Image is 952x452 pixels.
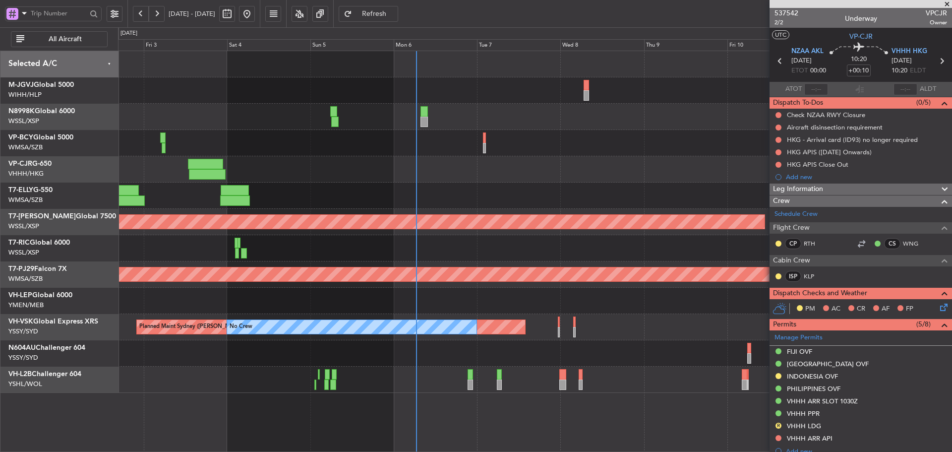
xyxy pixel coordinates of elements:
[8,187,53,194] a: T7-ELLYG-550
[8,239,70,246] a: T7-RICGlobal 6000
[230,320,252,334] div: No Crew
[920,84,936,94] span: ALDT
[892,66,907,76] span: 10:20
[773,288,867,299] span: Dispatch Checks and Weather
[139,320,254,334] div: Planned Maint Sydney ([PERSON_NAME] Intl)
[773,195,790,207] span: Crew
[560,39,644,51] div: Wed 8
[892,47,927,57] span: VHHH HKG
[644,39,727,51] div: Thu 9
[785,271,801,282] div: ISP
[394,39,477,51] div: Mon 6
[339,6,398,22] button: Refresh
[926,8,947,18] span: VPCJR
[882,304,890,314] span: AF
[8,274,43,283] a: WMSA/SZB
[8,213,76,220] span: T7-[PERSON_NAME]
[227,39,310,51] div: Sat 4
[903,239,925,248] a: WNG
[787,148,872,156] div: HKG APIS ([DATE] Onwards)
[916,319,931,329] span: (5/8)
[892,56,912,66] span: [DATE]
[805,304,815,314] span: PM
[8,318,33,325] span: VH-VSK
[845,13,877,24] div: Underway
[787,111,865,119] div: Check NZAA RWY Closure
[910,66,926,76] span: ELDT
[804,272,826,281] a: KLP
[772,30,789,39] button: UTC
[8,195,43,204] a: WMSA/SZB
[851,55,867,65] span: 10:20
[773,255,810,266] span: Cabin Crew
[8,187,33,194] span: T7-ELLY
[774,333,823,343] a: Manage Permits
[8,143,43,152] a: WMSA/SZB
[8,160,52,167] a: VP-CJRG-650
[791,56,812,66] span: [DATE]
[477,39,560,51] div: Tue 7
[804,83,828,95] input: --:--
[832,304,840,314] span: AC
[787,385,840,393] div: PHILIPPINES OVF
[787,123,883,131] div: Aircraft disinsection requirement
[787,360,869,368] div: [GEOGRAPHIC_DATA] OVF
[787,372,838,381] div: INDONESIA OVF
[169,9,215,18] span: [DATE] - [DATE]
[785,84,802,94] span: ATOT
[773,319,796,330] span: Permits
[773,184,823,195] span: Leg Information
[8,265,34,272] span: T7-PJ29
[354,10,395,17] span: Refresh
[8,292,72,299] a: VH-LEPGlobal 6000
[8,248,39,257] a: WSSL/XSP
[926,18,947,27] span: Owner
[787,347,812,356] div: FIJI OVF
[727,39,811,51] div: Fri 10
[31,6,87,21] input: Trip Number
[786,173,947,181] div: Add new
[791,66,808,76] span: ETOT
[773,97,823,109] span: Dispatch To-Dos
[857,304,865,314] span: CR
[774,8,798,18] span: 537542
[787,409,820,418] div: VHHH PPR
[8,90,42,99] a: WIHH/HLP
[785,238,801,249] div: CP
[787,397,858,405] div: VHHH ARR SLOT 1030Z
[8,169,44,178] a: VHHH/HKG
[8,239,30,246] span: T7-RIC
[8,371,81,378] a: VH-L2BChallenger 604
[120,29,137,38] div: [DATE]
[906,304,913,314] span: FP
[8,213,116,220] a: T7-[PERSON_NAME]Global 7500
[884,238,900,249] div: CS
[916,97,931,108] span: (0/5)
[787,160,848,169] div: HKG APIS Close Out
[26,36,104,43] span: All Aircraft
[8,371,32,378] span: VH-L2B
[774,18,798,27] span: 2/2
[8,265,67,272] a: T7-PJ29Falcon 7X
[310,39,394,51] div: Sun 5
[775,423,781,429] button: R
[8,108,35,115] span: N8998K
[8,108,75,115] a: N8998KGlobal 6000
[8,222,39,231] a: WSSL/XSP
[8,134,33,141] span: VP-BCY
[8,134,73,141] a: VP-BCYGlobal 5000
[8,117,39,126] a: WSSL/XSP
[8,81,74,88] a: M-JGVJGlobal 5000
[810,66,826,76] span: 00:00
[787,135,918,144] div: HKG - Arrival card (ID93) no longer required
[8,318,98,325] a: VH-VSKGlobal Express XRS
[787,422,821,430] div: VHHH LDG
[773,222,810,234] span: Flight Crew
[144,39,227,51] div: Fri 3
[774,209,818,219] a: Schedule Crew
[8,327,38,336] a: YSSY/SYD
[791,47,824,57] span: NZAA AKL
[8,301,44,310] a: YMEN/MEB
[8,344,36,351] span: N604AU
[849,31,873,42] span: VP-CJR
